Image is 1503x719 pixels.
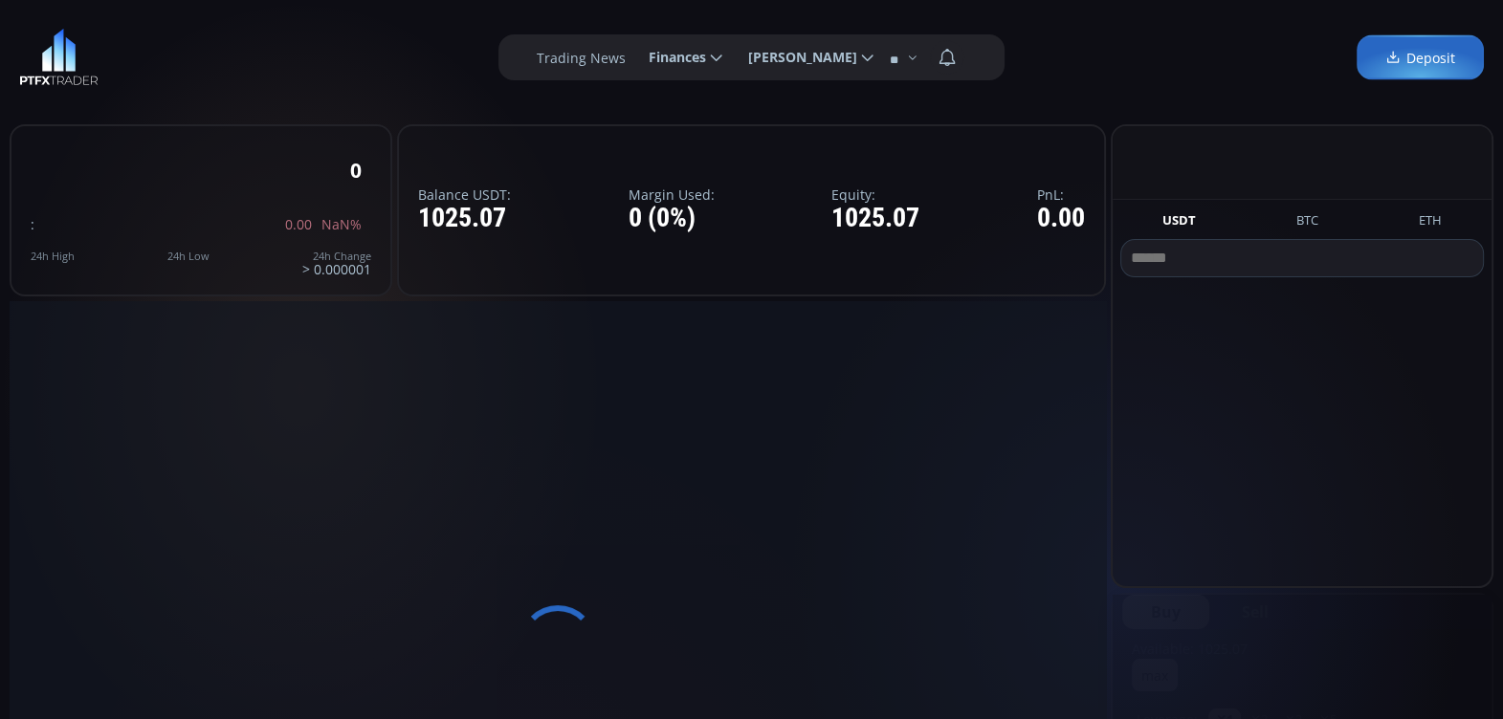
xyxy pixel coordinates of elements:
div: 24h Low [167,251,210,262]
div: 0 (0%) [629,204,715,233]
span: Finances [635,38,706,76]
div: 0.00 [1037,204,1085,233]
label: Trading News [537,48,626,68]
div: 24h Change [302,251,371,262]
div: 24h High [31,251,75,262]
button: USDT [1155,211,1204,235]
div: 1025.07 [831,204,919,233]
span: [PERSON_NAME] [735,38,857,76]
span: : [31,215,34,233]
span: NaN% [321,217,362,231]
div: 1025.07 [418,204,511,233]
div: 0 [350,160,362,182]
label: Balance USDT: [418,187,511,202]
div: > 0.000001 [302,251,371,276]
label: PnL: [1037,187,1085,202]
img: LOGO [19,29,99,86]
label: Equity: [831,187,919,202]
span: 0.00 [285,217,312,231]
button: ETH [1411,211,1449,235]
span: Deposit [1385,48,1455,68]
label: Margin Used: [629,187,715,202]
button: BTC [1289,211,1326,235]
a: Deposit [1357,35,1484,80]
